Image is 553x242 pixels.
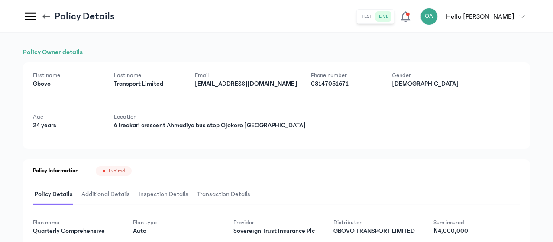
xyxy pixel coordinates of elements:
p: 24 years [33,121,100,130]
p: Provider [233,218,320,227]
p: 08147051671 [311,80,378,88]
span: Additional Details [80,184,132,205]
p: ₦4,000,000 [434,227,520,236]
span: Transaction Details [195,184,252,205]
p: Distributor [333,218,420,227]
p: Sum insured [434,218,520,227]
button: live [376,11,392,22]
p: Plan name [33,218,119,227]
div: OA [420,8,438,25]
p: Gbovo [33,80,100,88]
p: Phone number [311,71,378,80]
h1: Policy Owner details [23,47,530,57]
p: Policy Details [55,10,115,23]
p: Age [33,113,100,121]
p: Location [114,113,306,121]
p: [EMAIL_ADDRESS][DOMAIN_NAME] [195,80,297,88]
button: Transaction Details [195,184,257,205]
span: Inspection Details [137,184,190,205]
span: Expired [109,168,125,174]
button: OAHello [PERSON_NAME] [420,8,530,25]
p: Sovereign Trust Insurance Plc [233,227,320,236]
button: Inspection Details [137,184,195,205]
p: Email [195,71,297,80]
p: Hello [PERSON_NAME] [446,11,514,22]
p: Gender [392,71,459,80]
button: Additional Details [80,184,137,205]
button: test [359,11,376,22]
p: GBOVO TRANSPORT LIMITED [333,227,420,236]
p: Quarterly Comprehensive [33,227,119,236]
span: Policy Details [33,184,74,205]
p: Auto [133,227,219,236]
button: Policy Details [33,184,80,205]
p: [DEMOGRAPHIC_DATA] [392,80,459,88]
p: Transport Limited [114,80,181,88]
p: Plan type [133,218,219,227]
h1: Policy Information [33,166,78,176]
p: Last name [114,71,181,80]
p: 6 Ireakari crescent Ahmadiya bus stop Ojokoro [GEOGRAPHIC_DATA] [114,121,306,130]
p: First name [33,71,100,80]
